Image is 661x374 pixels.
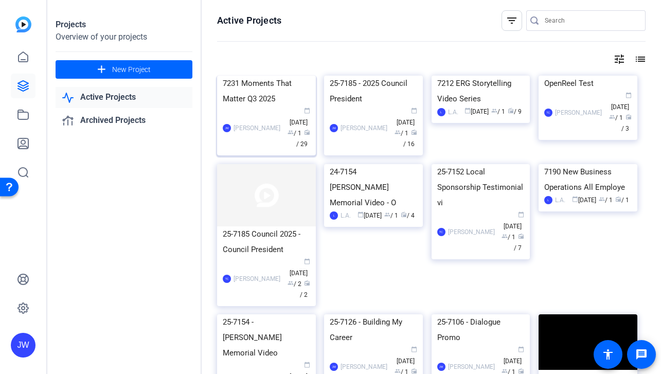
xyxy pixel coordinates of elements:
[437,363,445,371] div: JW
[304,129,310,135] span: radio
[599,196,605,202] span: group
[437,76,525,106] div: 7212 ERG Storytelling Video Series
[635,348,648,361] mat-icon: message
[330,124,338,132] div: JW
[330,211,338,220] div: L
[330,363,338,371] div: JW
[401,211,407,218] span: radio
[384,212,398,219] span: / 1
[330,314,417,345] div: 25-7126 - Building My Career
[437,108,445,116] div: L
[633,53,646,65] mat-icon: list
[304,108,310,114] span: calendar_today
[300,280,310,298] span: / 2
[437,314,525,345] div: 25-7106 - Dialogue Promo
[518,368,524,374] span: radio
[491,108,497,114] span: group
[288,130,301,137] span: / 1
[411,108,417,114] span: calendar_today
[572,196,578,202] span: calendar_today
[223,76,310,106] div: 7231 Moments That Matter Q3 2025
[330,76,417,106] div: 25-7185 - 2025 Council President
[508,108,514,114] span: radio
[304,280,310,286] span: radio
[545,14,637,27] input: Search
[56,31,192,43] div: Overview of your projects
[330,164,417,210] div: 24-7154 [PERSON_NAME] Memorial Video - O
[555,195,565,205] div: L.A.
[544,109,552,117] div: TC
[95,63,108,76] mat-icon: add
[544,196,552,204] div: L
[11,333,35,358] div: JW
[448,362,495,372] div: [PERSON_NAME]
[502,234,515,241] span: / 1
[288,280,294,286] span: group
[609,114,615,120] span: group
[384,211,390,218] span: group
[626,114,632,120] span: radio
[518,211,524,218] span: calendar_today
[223,124,231,132] div: JW
[290,259,310,277] span: [DATE]
[602,348,614,361] mat-icon: accessibility
[288,129,294,135] span: group
[395,130,408,137] span: / 1
[544,164,632,195] div: 7190 New Business Operations All Employe
[609,114,623,121] span: / 1
[234,274,280,284] div: [PERSON_NAME]
[615,197,629,204] span: / 1
[304,362,310,368] span: calendar_today
[304,258,310,264] span: calendar_today
[341,210,351,221] div: L.A.
[358,212,382,219] span: [DATE]
[234,123,280,133] div: [PERSON_NAME]
[341,123,387,133] div: [PERSON_NAME]
[411,368,417,374] span: radio
[572,197,596,204] span: [DATE]
[514,234,524,252] span: / 7
[437,228,445,236] div: TC
[288,280,301,288] span: / 2
[465,108,489,115] span: [DATE]
[341,362,387,372] div: [PERSON_NAME]
[448,107,458,117] div: L.A.
[217,14,281,27] h1: Active Projects
[506,14,518,27] mat-icon: filter_list
[613,53,626,65] mat-icon: tune
[56,87,192,108] a: Active Projects
[465,108,471,114] span: calendar_today
[15,16,31,32] img: blue-gradient.svg
[395,368,401,374] span: group
[56,19,192,31] div: Projects
[626,92,632,98] span: calendar_today
[395,129,401,135] span: group
[223,275,231,283] div: TC
[56,110,192,131] a: Archived Projects
[544,76,632,91] div: OpenReel Test
[223,226,310,257] div: 25-7185 Council 2025 - Council President
[621,114,632,132] span: / 3
[518,233,524,239] span: radio
[615,196,621,202] span: radio
[112,64,151,75] span: New Project
[502,233,508,239] span: group
[411,129,417,135] span: radio
[448,227,495,237] div: [PERSON_NAME]
[491,108,505,115] span: / 1
[518,346,524,352] span: calendar_today
[223,314,310,361] div: 25-7154 - [PERSON_NAME] Memorial Video
[358,211,364,218] span: calendar_today
[504,212,524,230] span: [DATE]
[502,368,508,374] span: group
[411,346,417,352] span: calendar_today
[599,197,613,204] span: / 1
[401,212,415,219] span: / 4
[437,164,525,210] div: 25-7152 Local Sponsorship Testimonial vi
[555,108,602,118] div: [PERSON_NAME]
[508,108,522,115] span: / 9
[56,60,192,79] button: New Project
